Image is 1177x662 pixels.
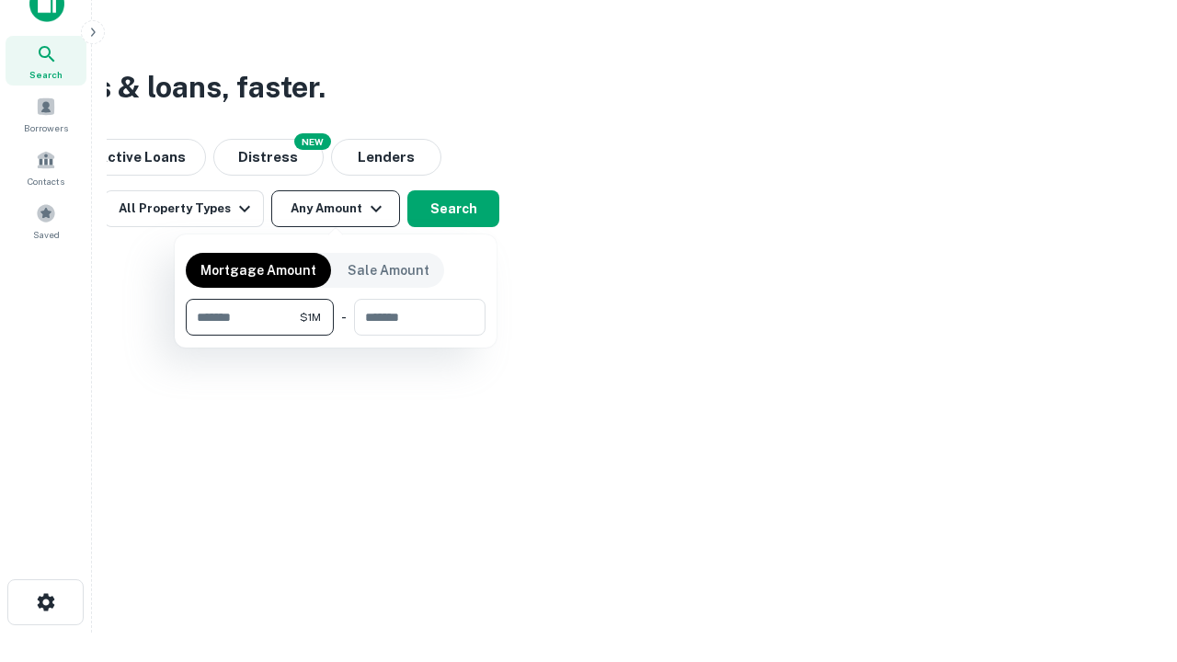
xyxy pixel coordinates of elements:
div: - [341,299,347,336]
iframe: Chat Widget [1085,515,1177,603]
span: $1M [300,309,321,325]
p: Sale Amount [348,260,429,280]
p: Mortgage Amount [200,260,316,280]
